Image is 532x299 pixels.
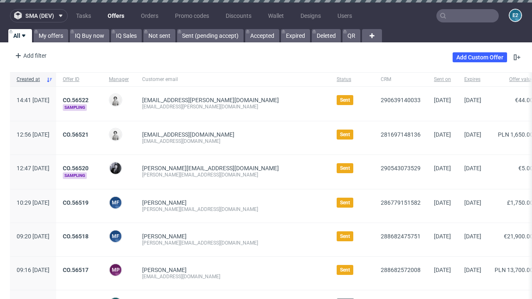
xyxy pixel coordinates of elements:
a: Orders [136,9,163,22]
img: Dudek Mariola [110,129,121,140]
a: 288682572008 [381,267,421,273]
div: [EMAIL_ADDRESS][PERSON_NAME][DOMAIN_NAME] [142,103,323,110]
span: [DATE] [434,131,451,138]
a: 288682475751 [381,233,421,240]
span: Sent [340,199,350,206]
span: [DATE] [464,233,481,240]
span: Customer email [142,76,323,83]
span: 12:56 [DATE] [17,131,49,138]
span: [DATE] [434,97,451,103]
span: [DATE] [464,97,481,103]
a: Deleted [312,29,341,42]
a: 290639140033 [381,97,421,103]
span: Expires [464,76,481,83]
figcaption: MF [110,197,121,208]
span: 14:41 [DATE] [17,97,49,103]
a: Discounts [221,9,256,22]
span: sma (dev) [25,13,54,19]
div: [EMAIL_ADDRESS][DOMAIN_NAME] [142,138,323,145]
div: [PERSON_NAME][EMAIL_ADDRESS][DOMAIN_NAME] [142,172,323,178]
a: All [8,29,32,42]
span: [DATE] [434,199,451,206]
span: [DATE] [464,131,481,138]
a: [PERSON_NAME] [142,233,187,240]
a: QR [342,29,360,42]
span: [DATE] [464,165,481,172]
span: [EMAIL_ADDRESS][DOMAIN_NAME] [142,131,234,138]
a: Designs [296,9,326,22]
span: CRM [381,76,421,83]
div: [PERSON_NAME][EMAIL_ADDRESS][DOMAIN_NAME] [142,206,323,213]
button: sma (dev) [10,9,68,22]
a: Tasks [71,9,96,22]
span: 09:20 [DATE] [17,233,49,240]
span: 09:16 [DATE] [17,267,49,273]
a: CO.56518 [63,233,89,240]
span: Sent [340,165,350,172]
a: [PERSON_NAME] [142,267,187,273]
a: Not sent [143,29,175,42]
figcaption: e2 [510,10,521,21]
a: Accepted [245,29,279,42]
span: Status [337,76,367,83]
span: Sampling [63,104,87,111]
a: Expired [281,29,310,42]
span: [EMAIL_ADDRESS][PERSON_NAME][DOMAIN_NAME] [142,97,279,103]
figcaption: MF [110,230,121,242]
span: [DATE] [434,165,451,172]
a: [PERSON_NAME] [142,199,187,206]
a: Sent (pending accept) [177,29,244,42]
div: Add filter [12,49,48,62]
a: 286779151582 [381,199,421,206]
figcaption: MP [110,264,121,276]
a: 290543073529 [381,165,421,172]
span: Sent [340,131,350,138]
a: Wallet [263,9,289,22]
span: [DATE] [464,199,481,206]
a: CO.56522 [63,97,89,103]
span: [DATE] [434,233,451,240]
a: Promo codes [170,9,214,22]
a: 281697148136 [381,131,421,138]
span: Created at [17,76,43,83]
span: Sent on [434,76,451,83]
span: [PERSON_NAME][EMAIL_ADDRESS][DOMAIN_NAME] [142,165,279,172]
span: Sampling [63,172,87,179]
a: Users [332,9,357,22]
span: 12:47 [DATE] [17,165,49,172]
a: CO.56520 [63,165,89,172]
span: Sent [340,97,350,103]
a: Offers [103,9,129,22]
a: CO.56517 [63,267,89,273]
span: [DATE] [464,267,481,273]
div: [PERSON_NAME][EMAIL_ADDRESS][DOMAIN_NAME] [142,240,323,246]
span: Sent [340,267,350,273]
span: [DATE] [434,267,451,273]
span: Offer ID [63,76,96,83]
img: Dudek Mariola [110,94,121,106]
a: My offers [34,29,68,42]
a: CO.56521 [63,131,89,138]
a: CO.56519 [63,199,89,206]
a: IQ Buy now [70,29,109,42]
div: [EMAIL_ADDRESS][DOMAIN_NAME] [142,273,323,280]
span: Sent [340,233,350,240]
img: Philippe Dubuy [110,162,121,174]
a: IQ Sales [111,29,142,42]
span: Manager [109,76,129,83]
span: 10:29 [DATE] [17,199,49,206]
a: Add Custom Offer [453,52,507,62]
